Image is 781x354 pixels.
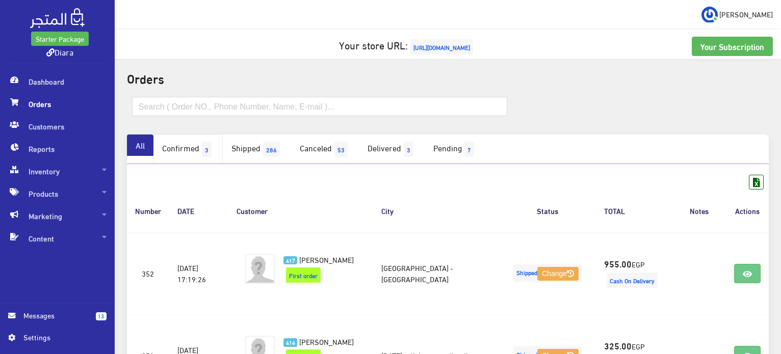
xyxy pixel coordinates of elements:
[30,8,85,28] img: .
[373,232,500,315] td: [GEOGRAPHIC_DATA] - [GEOGRAPHIC_DATA]
[8,182,107,205] span: Products
[202,142,212,157] span: 3
[127,134,153,156] a: All
[299,334,354,348] span: [PERSON_NAME]
[604,339,632,352] strong: 325.00
[692,37,773,56] a: Your Subscription
[701,7,718,23] img: ...
[8,115,107,138] span: Customers
[672,189,726,232] th: Notes
[513,264,582,282] span: Shipped
[228,189,373,232] th: Customer
[283,256,297,265] span: 417
[373,189,500,232] th: City
[537,267,579,281] button: Change
[31,32,89,46] a: Starter Package
[223,134,291,164] a: Shipped286
[283,254,357,265] a: 417 [PERSON_NAME]
[299,252,354,266] span: [PERSON_NAME]
[334,142,348,157] span: 53
[169,232,229,315] td: [DATE] 17:19:26
[8,138,107,160] span: Reports
[8,205,107,227] span: Marketing
[96,312,107,320] span: 13
[726,189,769,232] th: Actions
[291,134,359,164] a: Canceled53
[127,189,169,232] th: Number
[8,227,107,250] span: Content
[169,189,229,232] th: DATE
[359,134,425,164] a: Delivered3
[596,232,672,315] td: EGP
[8,93,107,115] span: Orders
[719,8,773,20] span: [PERSON_NAME]
[701,6,773,22] a: ... [PERSON_NAME]
[499,189,595,232] th: Status
[23,332,98,343] span: Settings
[730,284,769,323] iframe: Drift Widget Chat Controller
[604,257,632,270] strong: 955.00
[283,338,297,347] span: 416
[245,254,275,284] img: avatar.png
[607,273,658,288] span: Cash On Delivery
[127,232,169,315] td: 352
[596,189,672,232] th: TOTAL
[8,70,107,93] span: Dashboard
[283,336,357,347] a: 416 [PERSON_NAME]
[23,310,88,321] span: Messages
[8,332,107,348] a: Settings
[46,44,73,59] a: Diara
[263,142,280,157] span: 286
[132,97,507,116] input: Search ( Order NO., Phone Number, Name, E-mail )...
[404,142,413,157] span: 3
[410,39,473,55] span: [URL][DOMAIN_NAME]
[8,160,107,182] span: Inventory
[464,142,474,157] span: 7
[339,35,476,54] a: Your store URL:[URL][DOMAIN_NAME]
[425,134,485,164] a: Pending7
[127,71,769,85] h2: Orders
[153,134,223,164] a: Confirmed3
[286,267,321,283] span: First order
[8,310,107,332] a: 13 Messages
